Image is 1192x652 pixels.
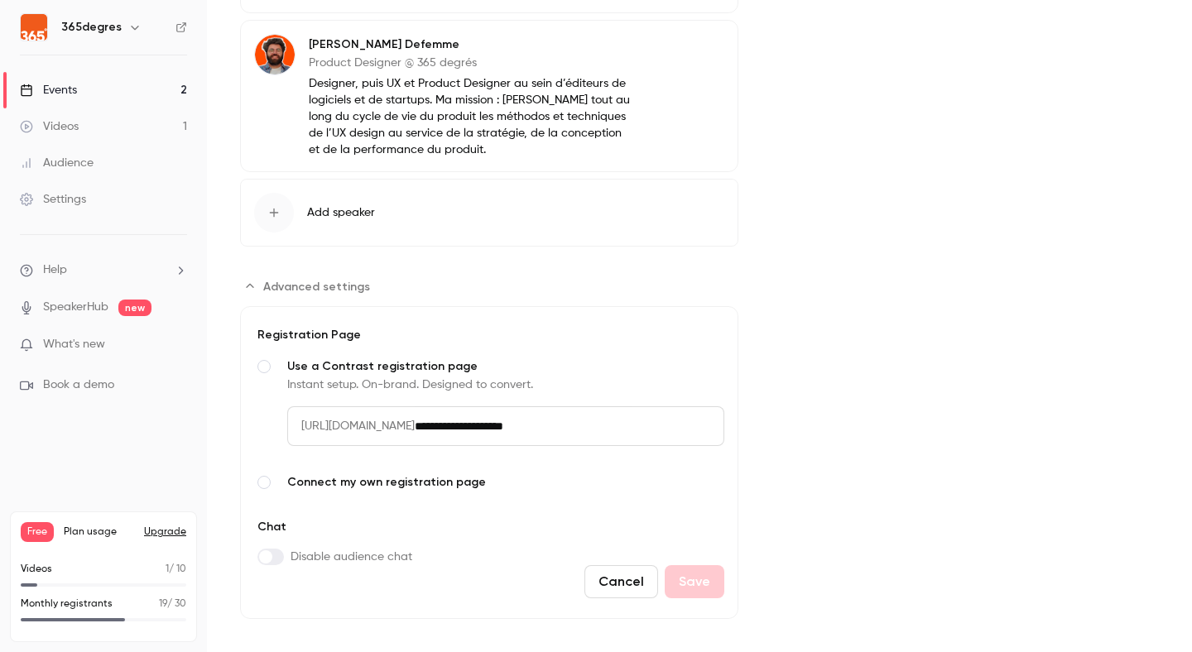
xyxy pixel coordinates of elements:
p: Product Designer @ 365 degrés [309,55,631,71]
img: 365degres [21,14,47,41]
span: Free [21,522,54,542]
span: Help [43,261,67,279]
div: Registration Page [254,327,724,343]
p: Monthly registrants [21,597,113,611]
input: Use a Contrast registration pageInstant setup. On-brand. Designed to convert.[URL][DOMAIN_NAME] [415,406,724,446]
button: Cancel [584,565,658,598]
button: Add speaker [240,179,738,247]
iframe: Noticeable Trigger [167,338,187,352]
span: [URL][DOMAIN_NAME] [287,406,415,446]
p: Designer, puis UX et Product Designer au sein d’éditeurs de logiciels et de startups. Ma mission ... [309,75,631,158]
button: Advanced settings [240,273,380,300]
p: Videos [21,562,52,577]
div: Instant setup. On-brand. Designed to convert. [287,376,724,393]
section: Advanced settings [240,273,738,619]
h6: 365degres [61,19,122,36]
span: 1 [166,564,169,574]
span: Disable audience chat [291,549,412,565]
span: What's new [43,336,105,353]
span: Book a demo [43,376,114,394]
img: Doriann Defemme [255,35,295,74]
li: help-dropdown-opener [20,261,187,279]
span: Use a Contrast registration page [287,358,724,375]
div: Doriann Defemme[PERSON_NAME] DefemmeProduct Designer @ 365 degrésDesigner, puis UX et Product Des... [240,20,738,172]
span: new [118,300,151,316]
span: Advanced settings [263,278,370,295]
span: Add speaker [307,204,375,221]
p: / 10 [166,562,186,577]
p: / 30 [159,597,186,611]
a: SpeakerHub [43,299,108,316]
span: Plan usage [64,525,134,539]
div: Audience [20,155,94,171]
span: 19 [159,599,167,609]
span: Connect my own registration page [287,474,724,491]
button: Upgrade [144,525,186,539]
div: Chat [254,519,412,549]
div: Settings [20,191,86,208]
div: Videos [20,118,79,135]
div: Events [20,82,77,98]
p: [PERSON_NAME] Defemme [309,36,631,53]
